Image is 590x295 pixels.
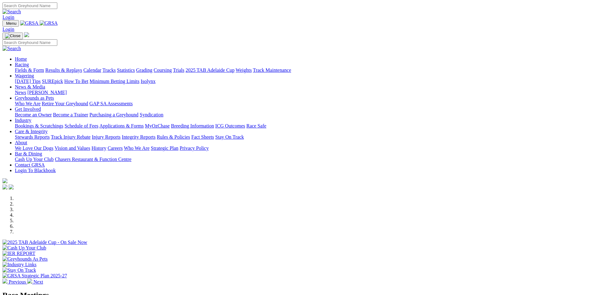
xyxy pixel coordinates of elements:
[27,90,67,95] a: [PERSON_NAME]
[15,67,588,73] div: Racing
[15,134,50,140] a: Stewards Reports
[173,67,184,73] a: Trials
[15,118,31,123] a: Industry
[15,140,27,145] a: About
[2,33,23,39] button: Toggle navigation
[91,145,106,151] a: History
[15,106,41,112] a: Get Involved
[215,134,244,140] a: Stay On Track
[42,101,88,106] a: Retire Your Greyhound
[15,79,588,84] div: Wagering
[55,145,90,151] a: Vision and Values
[64,123,98,128] a: Schedule of Fees
[15,67,44,73] a: Fields & Form
[90,79,139,84] a: Minimum Betting Limits
[2,279,27,284] a: Previous
[122,134,155,140] a: Integrity Reports
[53,112,88,117] a: Become a Trainer
[15,56,27,62] a: Home
[253,67,291,73] a: Track Maintenance
[51,134,90,140] a: Track Injury Rebate
[2,9,21,15] img: Search
[215,123,245,128] a: ICG Outcomes
[15,84,45,89] a: News & Media
[15,90,26,95] a: News
[15,157,588,162] div: Bar & Dining
[15,151,42,156] a: Bar & Dining
[15,162,45,167] a: Contact GRSA
[246,123,266,128] a: Race Safe
[2,251,35,256] img: IER REPORT
[15,62,29,67] a: Racing
[2,262,37,267] img: Industry Links
[2,267,36,273] img: Stay On Track
[15,168,56,173] a: Login To Blackbook
[2,178,7,183] img: logo-grsa-white.png
[140,112,163,117] a: Syndication
[117,67,135,73] a: Statistics
[15,123,63,128] a: Bookings & Scratchings
[5,33,20,38] img: Close
[15,123,588,129] div: Industry
[2,256,48,262] img: Greyhounds As Pets
[2,15,14,20] a: Login
[64,79,89,84] a: How To Bet
[15,112,588,118] div: Get Involved
[2,20,19,27] button: Toggle navigation
[124,145,150,151] a: Who We Are
[42,79,63,84] a: SUREpick
[15,112,52,117] a: Become an Owner
[186,67,234,73] a: 2025 TAB Adelaide Cup
[15,79,41,84] a: [DATE] Tips
[236,67,252,73] a: Weights
[15,134,588,140] div: Care & Integrity
[15,145,588,151] div: About
[45,67,82,73] a: Results & Replays
[27,279,43,284] a: Next
[15,101,41,106] a: Who We Are
[83,67,101,73] a: Calendar
[171,123,214,128] a: Breeding Information
[2,245,46,251] img: Cash Up Your Club
[136,67,152,73] a: Grading
[9,184,14,189] img: twitter.svg
[90,101,133,106] a: GAP SA Assessments
[180,145,209,151] a: Privacy Policy
[40,20,58,26] img: GRSA
[6,21,16,26] span: Menu
[33,279,43,284] span: Next
[2,39,57,46] input: Search
[55,157,131,162] a: Chasers Restaurant & Function Centre
[2,184,7,189] img: facebook.svg
[2,27,14,32] a: Login
[92,134,120,140] a: Injury Reports
[2,273,67,279] img: GRSA Strategic Plan 2025-27
[20,20,38,26] img: GRSA
[145,123,170,128] a: MyOzChase
[90,112,138,117] a: Purchasing a Greyhound
[15,145,53,151] a: We Love Our Dogs
[191,134,214,140] a: Fact Sheets
[27,279,32,284] img: chevron-right-pager-white.svg
[2,46,21,51] img: Search
[157,134,190,140] a: Rules & Policies
[141,79,155,84] a: Isolynx
[107,145,123,151] a: Careers
[2,279,7,284] img: chevron-left-pager-white.svg
[15,157,54,162] a: Cash Up Your Club
[103,67,116,73] a: Tracks
[24,32,29,37] img: logo-grsa-white.png
[15,101,588,106] div: Greyhounds as Pets
[15,95,54,101] a: Greyhounds as Pets
[99,123,144,128] a: Applications & Forms
[2,2,57,9] input: Search
[2,240,87,245] img: 2025 TAB Adelaide Cup - On Sale Now
[9,279,26,284] span: Previous
[15,90,588,95] div: News & Media
[15,73,34,78] a: Wagering
[151,145,178,151] a: Strategic Plan
[154,67,172,73] a: Coursing
[15,129,48,134] a: Care & Integrity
